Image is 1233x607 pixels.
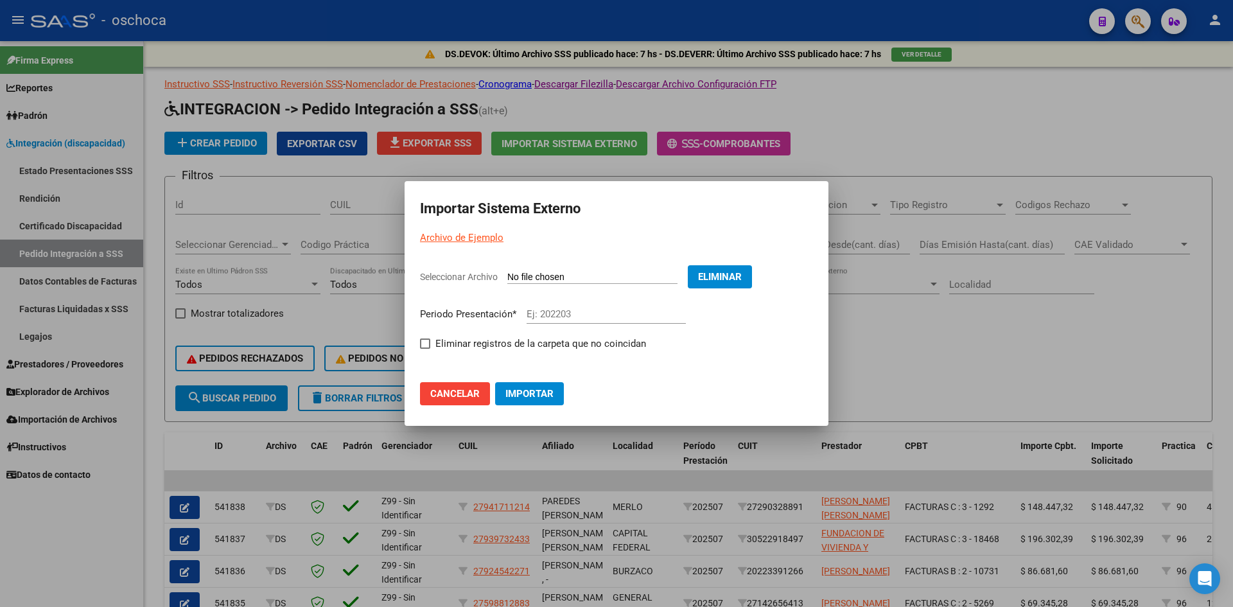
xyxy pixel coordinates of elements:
[505,388,554,400] span: Importar
[495,382,564,405] button: Importar
[430,388,480,400] span: Cancelar
[420,308,516,320] span: Periodo Presentación
[420,272,498,282] span: Seleccionar Archivo
[698,271,742,283] span: Eliminar
[1189,563,1220,594] div: Open Intercom Messenger
[420,382,490,405] button: Cancelar
[420,197,813,221] h2: Importar Sistema Externo
[435,336,646,351] span: Eliminar registros de la carpeta que no coincidan
[420,232,503,243] a: Archivo de Ejemplo
[688,265,752,288] button: Eliminar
